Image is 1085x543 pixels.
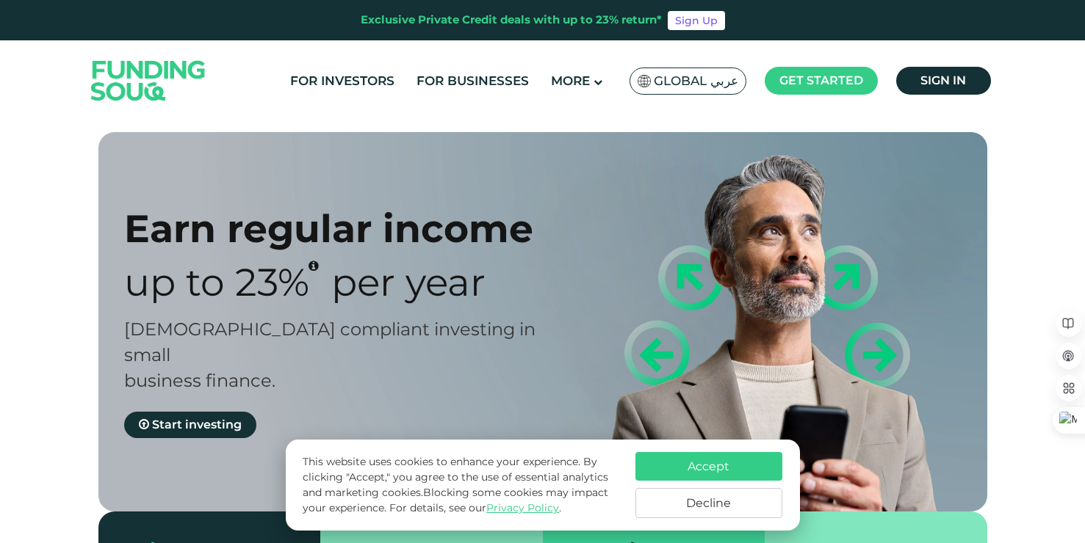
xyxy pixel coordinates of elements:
a: For Businesses [413,69,533,93]
span: Per Year [331,259,486,305]
p: This website uses cookies to enhance your experience. By clicking "Accept," you agree to the use ... [303,454,620,516]
a: Sign in [896,67,991,95]
button: Decline [635,488,782,518]
div: Earn regular income [124,205,569,252]
i: 23% IRR (expected) ~ 15% Net yield (expected) [309,260,319,271]
span: For details, see our . [389,501,561,514]
div: Exclusive Private Credit deals with up to 23% return* [361,12,662,29]
span: Get started [779,73,863,87]
span: Sign in [920,73,966,87]
img: SA Flag [638,75,651,87]
a: Start investing [124,412,256,438]
a: Sign Up [668,11,725,30]
span: More [551,73,590,88]
span: Global عربي [654,73,738,90]
a: For Investors [286,69,398,93]
span: Start investing [152,418,242,431]
button: Accept [635,452,782,481]
a: Privacy Policy [486,501,559,514]
span: Blocking some cookies may impact your experience. [303,486,608,514]
span: Up to 23% [124,259,309,305]
span: [DEMOGRAPHIC_DATA] compliant investing in small business finance. [124,318,536,391]
img: Logo [76,43,220,117]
